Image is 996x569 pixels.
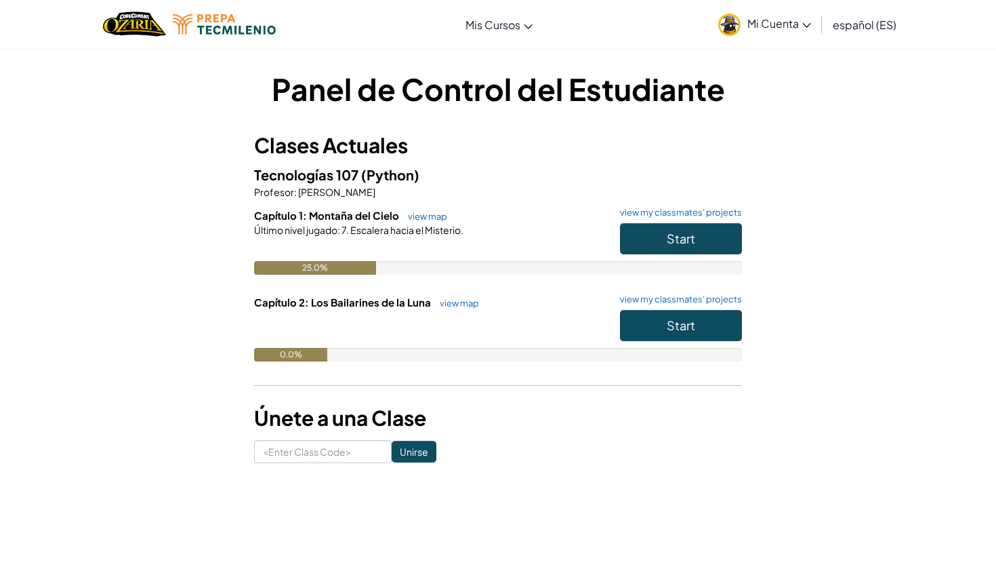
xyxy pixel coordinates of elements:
[254,440,392,463] input: <Enter Class Code>
[620,310,742,341] button: Start
[254,261,376,275] div: 25.0%
[433,298,479,309] a: view map
[254,186,294,198] span: Profesor
[254,348,327,361] div: 0.0%
[340,224,349,236] span: 7.
[826,6,903,43] a: español (ES)
[103,10,166,38] img: Home
[392,441,436,463] input: Unirse
[103,10,166,38] a: Ozaria by CodeCombat logo
[254,166,361,183] span: Tecnologías 107
[833,18,896,32] span: español (ES)
[747,16,811,31] span: Mi Cuenta
[173,14,276,35] img: Tecmilenio logo
[254,224,337,236] span: Último nivel jugado
[337,224,340,236] span: :
[361,166,419,183] span: (Python)
[613,295,742,304] a: view my classmates' projects
[254,403,742,433] h3: Únete a una Clase
[465,18,520,32] span: Mis Cursos
[349,224,463,236] span: Escalera hacia el Misterio.
[297,186,375,198] span: [PERSON_NAME]
[254,296,433,309] span: Capítulo 2: Los Bailarines de la Luna
[459,6,539,43] a: Mis Cursos
[401,211,447,222] a: view map
[718,14,741,36] img: avatar
[711,3,818,45] a: Mi Cuenta
[667,231,695,246] span: Start
[613,208,742,217] a: view my classmates' projects
[254,68,742,110] h1: Panel de Control del Estudiante
[294,186,297,198] span: :
[620,223,742,254] button: Start
[667,317,695,333] span: Start
[254,209,401,222] span: Capítulo 1: Montaña del Cielo
[254,130,742,161] h3: Clases Actuales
